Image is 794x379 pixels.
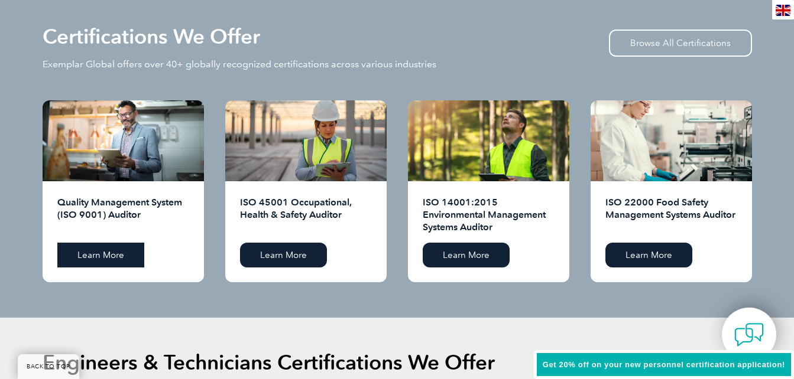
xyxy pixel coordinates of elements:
[423,196,555,234] h2: ISO 14001:2015 Environmental Management Systems Auditor
[605,196,737,234] h2: ISO 22000 Food Safety Management Systems Auditor
[543,360,785,369] span: Get 20% off on your new personnel certification application!
[240,196,372,234] h2: ISO 45001 Occupational, Health & Safety Auditor
[423,243,510,267] a: Learn More
[240,243,327,267] a: Learn More
[57,243,144,267] a: Learn More
[776,5,790,16] img: en
[734,320,764,349] img: contact-chat.png
[18,354,79,379] a: BACK TO TOP
[43,58,436,71] p: Exemplar Global offers over 40+ globally recognized certifications across various industries
[609,30,752,57] a: Browse All Certifications
[57,196,189,234] h2: Quality Management System (ISO 9001) Auditor
[43,27,260,46] h2: Certifications We Offer
[43,353,495,372] h2: Engineers & Technicians Certifications We Offer
[605,243,692,267] a: Learn More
